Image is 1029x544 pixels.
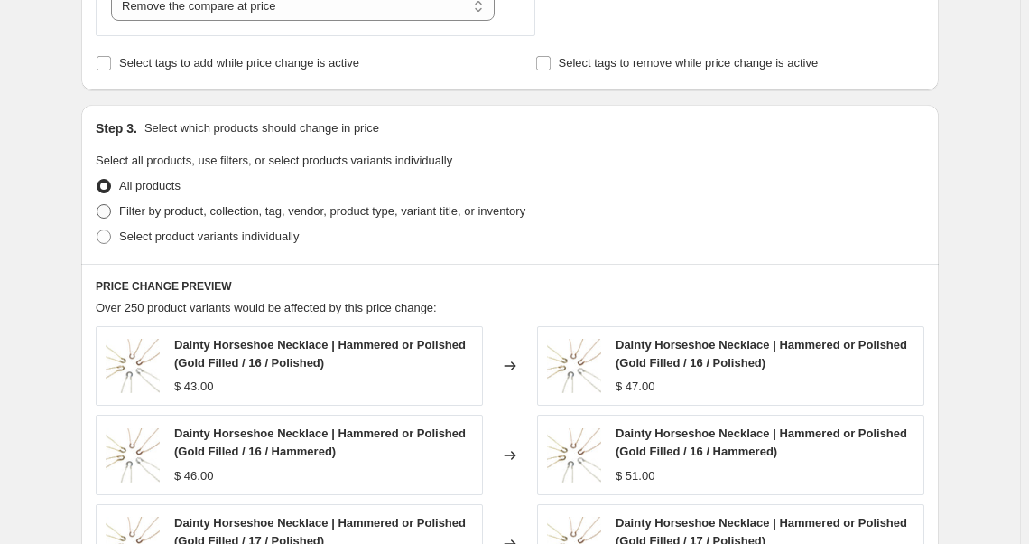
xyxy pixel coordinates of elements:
span: Over 250 product variants would be affected by this price change: [96,301,437,314]
img: neck_11_80x.jpg [547,339,601,393]
h6: PRICE CHANGE PREVIEW [96,279,924,294]
div: $ 43.00 [174,378,213,396]
span: Dainty Horseshoe Necklace | Hammered or Polished (Gold Filled / 16 / Hammered) [174,427,466,458]
span: Select all products, use filters, or select products variants individually [96,154,452,167]
img: neck_11_80x.jpg [547,428,601,483]
div: $ 51.00 [616,467,654,485]
span: Select tags to remove while price change is active [559,56,819,70]
span: Dainty Horseshoe Necklace | Hammered or Polished (Gold Filled / 16 / Hammered) [616,427,907,458]
span: All products [119,179,181,192]
img: neck_11_80x.jpg [106,428,160,483]
div: $ 46.00 [174,467,213,485]
h2: Step 3. [96,119,137,137]
img: neck_11_80x.jpg [106,339,160,393]
span: Dainty Horseshoe Necklace | Hammered or Polished (Gold Filled / 16 / Polished) [174,338,466,370]
p: Select which products should change in price [144,119,379,137]
span: Filter by product, collection, tag, vendor, product type, variant title, or inventory [119,204,525,218]
span: Select tags to add while price change is active [119,56,359,70]
span: Dainty Horseshoe Necklace | Hammered or Polished (Gold Filled / 16 / Polished) [616,338,907,370]
span: Select product variants individually [119,230,299,243]
div: $ 47.00 [616,378,654,396]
